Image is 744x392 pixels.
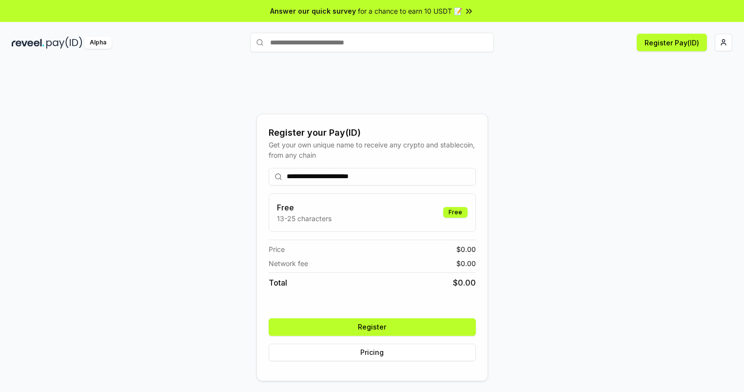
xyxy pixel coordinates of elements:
[269,244,285,254] span: Price
[277,202,332,213] h3: Free
[269,344,476,361] button: Pricing
[453,277,476,289] span: $ 0.00
[269,126,476,140] div: Register your Pay(ID)
[443,207,468,218] div: Free
[637,34,707,51] button: Register Pay(ID)
[269,318,476,336] button: Register
[269,277,287,289] span: Total
[358,6,462,16] span: for a chance to earn 10 USDT 📝
[46,37,82,49] img: pay_id
[456,258,476,268] span: $ 0.00
[277,213,332,224] p: 13-25 characters
[270,6,356,16] span: Answer our quick survey
[269,140,476,160] div: Get your own unique name to receive any crypto and stablecoin, from any chain
[269,258,308,268] span: Network fee
[456,244,476,254] span: $ 0.00
[12,37,44,49] img: reveel_dark
[84,37,112,49] div: Alpha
